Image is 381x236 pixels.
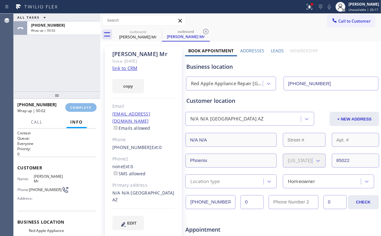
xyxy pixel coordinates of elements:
[349,2,379,7] div: [PERSON_NAME]
[185,154,277,168] input: City
[112,216,144,230] button: EDIT
[191,80,263,87] div: Red Apple Appliance Repair [GEOGRAPHIC_DATA]
[162,34,209,39] div: [PERSON_NAME] Mr
[102,15,185,25] input: Search
[70,105,92,110] span: COMPLETE
[115,34,161,40] div: [PERSON_NAME] Mr
[17,146,97,151] h2: Priority:
[330,112,379,126] button: + NEW ADDRESS
[112,125,150,131] label: Emails allowed
[112,58,175,65] div: Since: [DATE]
[348,195,379,209] button: CHECK
[112,103,175,110] div: Email
[17,187,29,192] span: Phone:
[190,116,264,123] div: N/A N/A [GEOGRAPHIC_DATA] AZ
[283,133,326,147] input: Street #
[114,126,118,130] input: Emails allowed
[14,14,52,21] button: ALL TASKS
[114,171,118,175] input: SMS allowed
[112,182,175,189] div: Primary address
[162,28,209,41] div: Jeffrey Mr
[115,28,161,42] div: Jeffrey Mr
[112,79,144,93] button: copy
[31,23,65,28] span: [PHONE_NUMBER]
[349,7,378,12] span: Unavailable | 20:17
[17,151,97,157] p: 0
[288,178,315,185] div: Homeowner
[162,29,209,34] div: outbound
[17,141,97,146] p: Everyone
[112,50,175,58] div: [PERSON_NAME] Mr
[123,164,133,169] span: Ext: 0
[188,48,234,54] label: Book Appointment
[338,18,371,24] span: Call to Customer
[115,29,161,34] div: outbound
[332,133,379,147] input: Apt. #
[70,119,83,125] span: Info
[290,48,318,54] label: Membership
[323,195,347,209] input: Ext. 2
[31,28,55,33] span: Wrap up | 00:02
[112,190,175,204] div: N/A N/A [GEOGRAPHIC_DATA] AZ
[17,102,57,107] span: [PHONE_NUMBER]
[190,178,220,185] div: Location type
[112,144,152,150] a: [PHONE_NUMBER]
[31,119,43,125] span: Call
[186,195,236,209] input: Phone Number
[112,163,175,177] div: none
[271,48,284,54] label: Leads
[185,133,277,147] input: Address
[185,225,249,234] span: Appointment
[327,15,375,27] button: Call to Customer
[34,174,65,184] span: [PERSON_NAME] Mr
[17,136,97,141] h2: Queue:
[17,165,97,171] span: Customer
[152,144,162,150] span: Ext: 0
[112,171,145,177] label: SMS allowed
[27,116,46,128] button: Call
[112,111,150,124] a: [EMAIL_ADDRESS][DOMAIN_NAME]
[269,195,318,209] input: Phone Number 2
[65,103,97,112] button: COMPLETE
[67,116,87,128] button: Info
[17,219,97,225] span: Business location
[112,65,137,71] a: link to CRM
[29,187,62,192] span: [PHONE_NUMBER]
[186,97,378,105] div: Customer location
[332,154,379,168] input: ZIP
[112,155,175,163] div: Phone2
[17,196,34,201] span: Address:
[186,63,378,71] div: Business location
[240,195,264,209] input: Ext.
[17,108,45,113] span: Wrap up | 00:02
[17,177,34,181] span: Name:
[325,2,334,11] button: Mute
[240,48,264,54] label: Addresses
[17,130,97,136] h1: Context
[284,76,379,90] input: Phone Number
[112,136,175,143] div: Phone
[127,221,136,225] span: EDIT
[17,15,40,20] span: ALL TASKS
